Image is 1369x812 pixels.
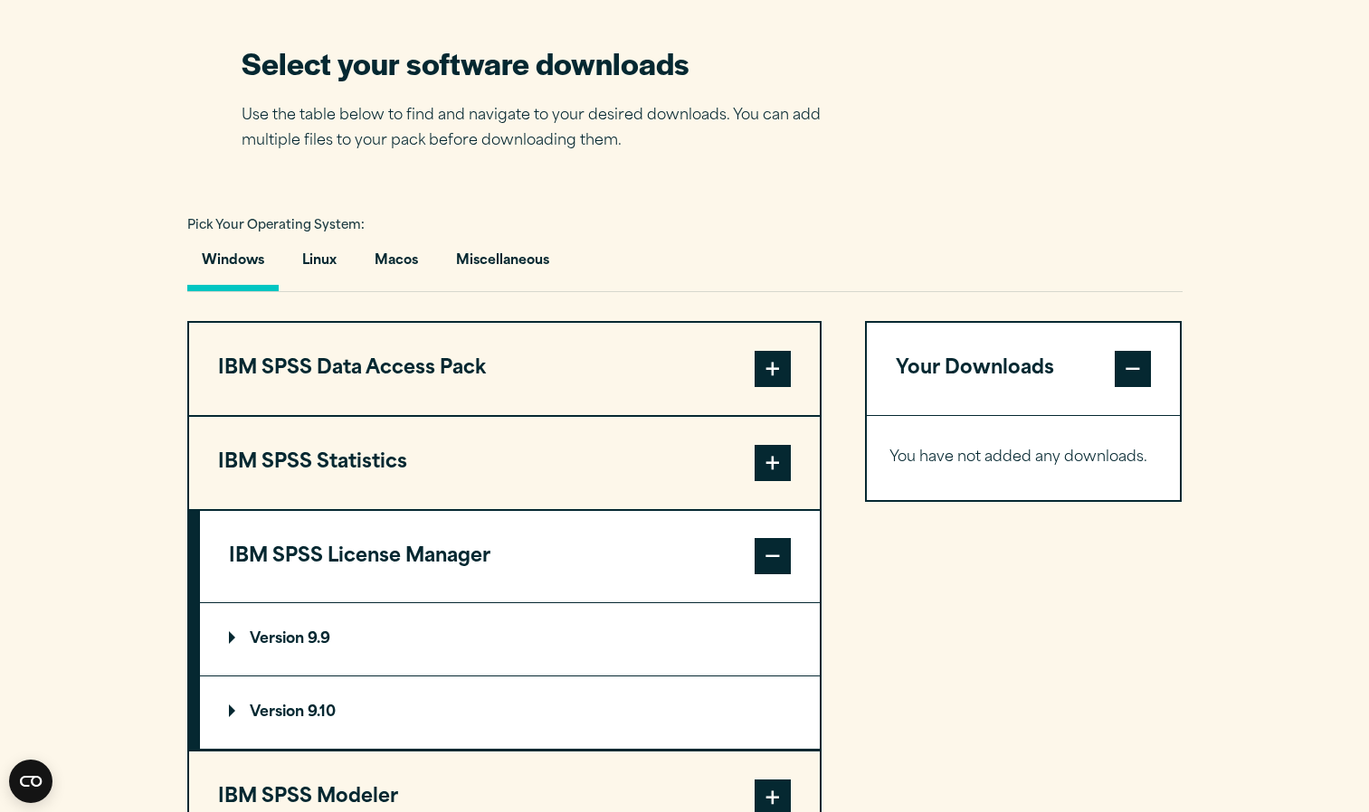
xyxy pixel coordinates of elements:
[867,323,1181,415] button: Your Downloads
[187,240,279,291] button: Windows
[288,240,351,291] button: Linux
[442,240,564,291] button: Miscellaneous
[200,603,820,675] summary: Version 9.9
[229,705,336,720] p: Version 9.10
[889,445,1158,471] p: You have not added any downloads.
[200,602,820,750] div: IBM SPSS License Manager
[200,676,820,749] summary: Version 9.10
[189,417,820,509] button: IBM SPSS Statistics
[867,415,1181,500] div: Your Downloads
[187,220,365,231] span: Pick Your Operating System:
[242,42,848,83] h2: Select your software downloads
[242,103,848,156] p: Use the table below to find and navigate to your desired downloads. You can add multiple files to...
[229,632,330,647] p: Version 9.9
[189,323,820,415] button: IBM SPSS Data Access Pack
[200,511,820,603] button: IBM SPSS License Manager
[9,760,52,803] button: Open CMP widget
[360,240,433,291] button: Macos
